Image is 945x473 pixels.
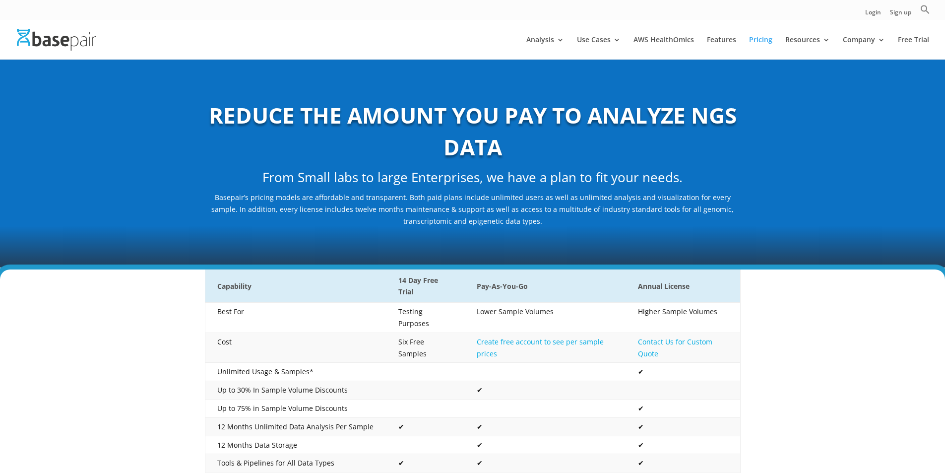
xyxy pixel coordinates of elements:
span: Basepair’s pricing models are affordable and transparent. Both paid plans include unlimited users... [211,193,734,226]
td: ✔ [465,436,626,454]
a: Pricing [749,36,772,60]
th: Pay-As-You-Go [465,270,626,303]
td: ✔ [626,454,740,473]
td: Unlimited Usage & Samples* [205,363,386,381]
a: Analysis [526,36,564,60]
td: ✔ [386,454,465,473]
a: Sign up [890,9,911,20]
a: Use Cases [577,36,621,60]
th: Capability [205,270,386,303]
a: Free Trial [898,36,929,60]
td: 12 Months Data Storage [205,436,386,454]
td: Six Free Samples [386,333,465,363]
th: 14 Day Free Trial [386,270,465,303]
td: ✔ [626,417,740,436]
a: Resources [785,36,830,60]
h2: From Small labs to large Enterprises, we have a plan to fit your needs. [205,168,741,192]
a: Features [707,36,736,60]
td: Tools & Pipelines for All Data Types [205,454,386,473]
td: Up to 75% in Sample Volume Discounts [205,400,386,418]
a: Search Icon Link [920,4,930,20]
td: ✔ [465,381,626,400]
b: REDUCE THE AMOUNT YOU PAY TO ANALYZE NGS DATA [209,100,737,162]
th: Annual License [626,270,740,303]
td: 12 Months Unlimited Data Analysis Per Sample [205,417,386,436]
td: ✔ [465,454,626,473]
a: AWS HealthOmics [633,36,694,60]
td: Up to 30% In Sample Volume Discounts [205,381,386,400]
td: Lower Sample Volumes [465,303,626,333]
td: ✔ [626,363,740,381]
a: Company [843,36,885,60]
td: ✔ [386,417,465,436]
td: Best For [205,303,386,333]
a: Contact Us for Custom Quote [638,337,712,358]
td: Testing Purposes [386,303,465,333]
td: ✔ [626,436,740,454]
svg: Search [920,4,930,14]
a: Create free account to see per sample prices [477,337,604,358]
td: ✔ [465,417,626,436]
td: Higher Sample Volumes [626,303,740,333]
td: ✔ [626,400,740,418]
td: Cost [205,333,386,363]
a: Login [865,9,881,20]
img: Basepair [17,29,96,50]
